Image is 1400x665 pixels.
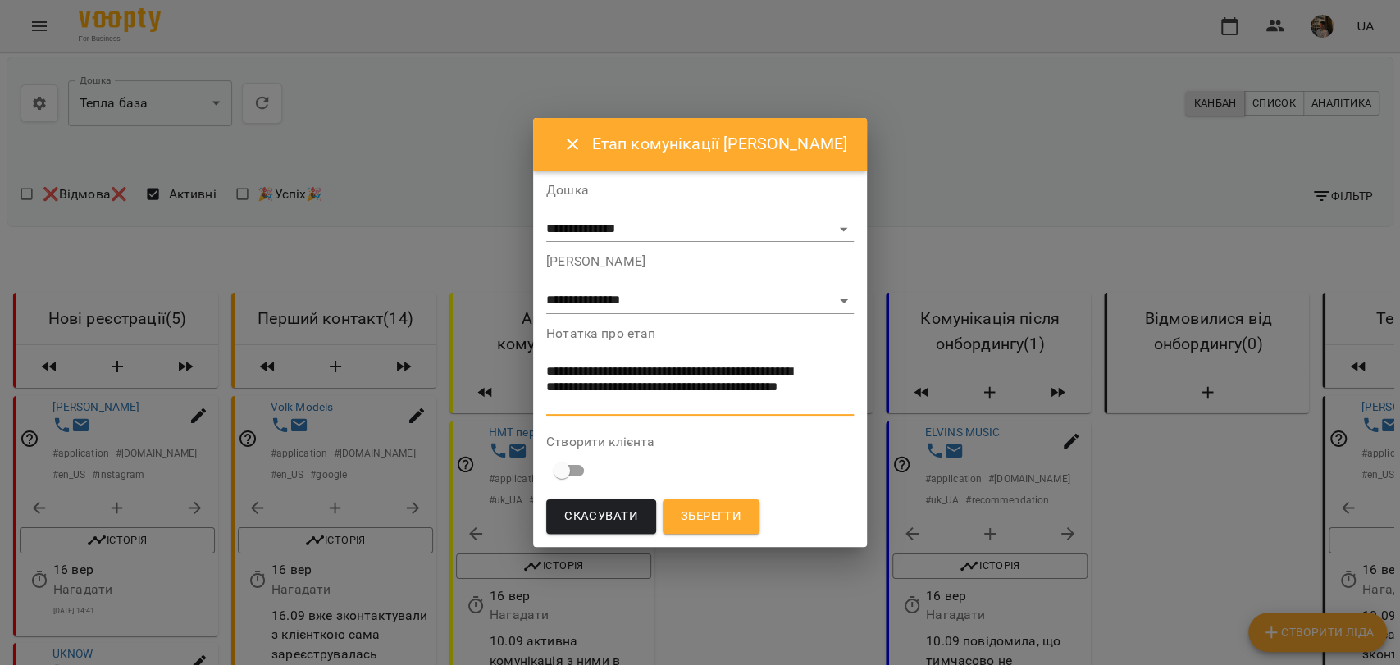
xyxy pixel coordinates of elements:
[663,499,759,534] button: Зберегти
[546,435,854,449] label: Створити клієнта
[553,125,592,164] button: Close
[592,131,847,157] h6: Етап комунікації [PERSON_NAME]
[546,255,854,268] label: [PERSON_NAME]
[546,499,656,534] button: Скасувати
[564,506,638,527] span: Скасувати
[546,327,854,340] label: Нотатка про етап
[546,184,854,197] label: Дошка
[681,506,741,527] span: Зберегти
